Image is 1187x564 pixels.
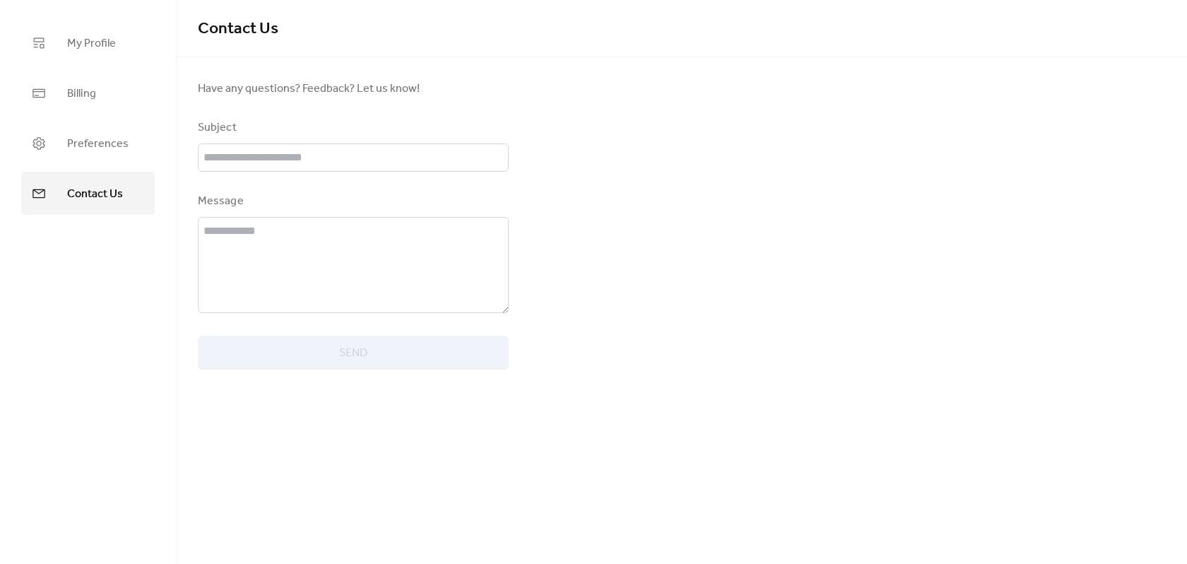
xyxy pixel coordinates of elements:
[198,193,506,210] div: Message
[198,13,278,45] span: Contact Us
[21,71,155,114] a: Billing
[21,172,155,215] a: Contact Us
[198,81,509,98] span: Have any questions? Feedback? Let us know!
[67,33,116,54] span: My Profile
[67,183,123,205] span: Contact Us
[67,133,129,155] span: Preferences
[67,83,96,105] span: Billing
[198,119,506,136] div: Subject
[21,21,155,64] a: My Profile
[21,122,155,165] a: Preferences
